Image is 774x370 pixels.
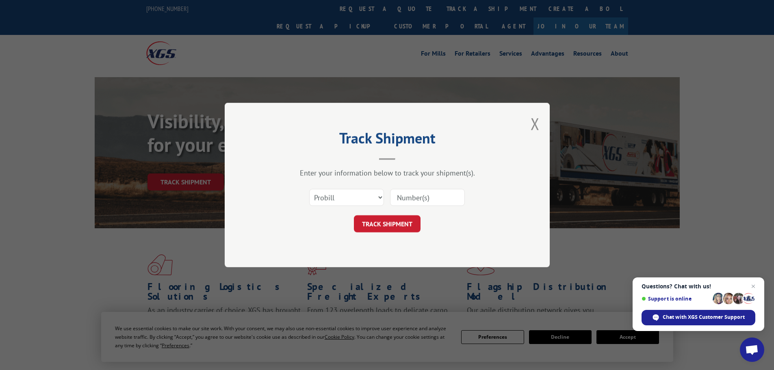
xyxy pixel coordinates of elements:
[265,168,509,177] div: Enter your information below to track your shipment(s).
[390,189,465,206] input: Number(s)
[354,215,421,232] button: TRACK SHIPMENT
[663,314,745,321] span: Chat with XGS Customer Support
[642,310,755,325] span: Chat with XGS Customer Support
[740,338,764,362] a: Open chat
[265,132,509,148] h2: Track Shipment
[531,113,540,134] button: Close modal
[642,283,755,290] span: Questions? Chat with us!
[642,296,710,302] span: Support is online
